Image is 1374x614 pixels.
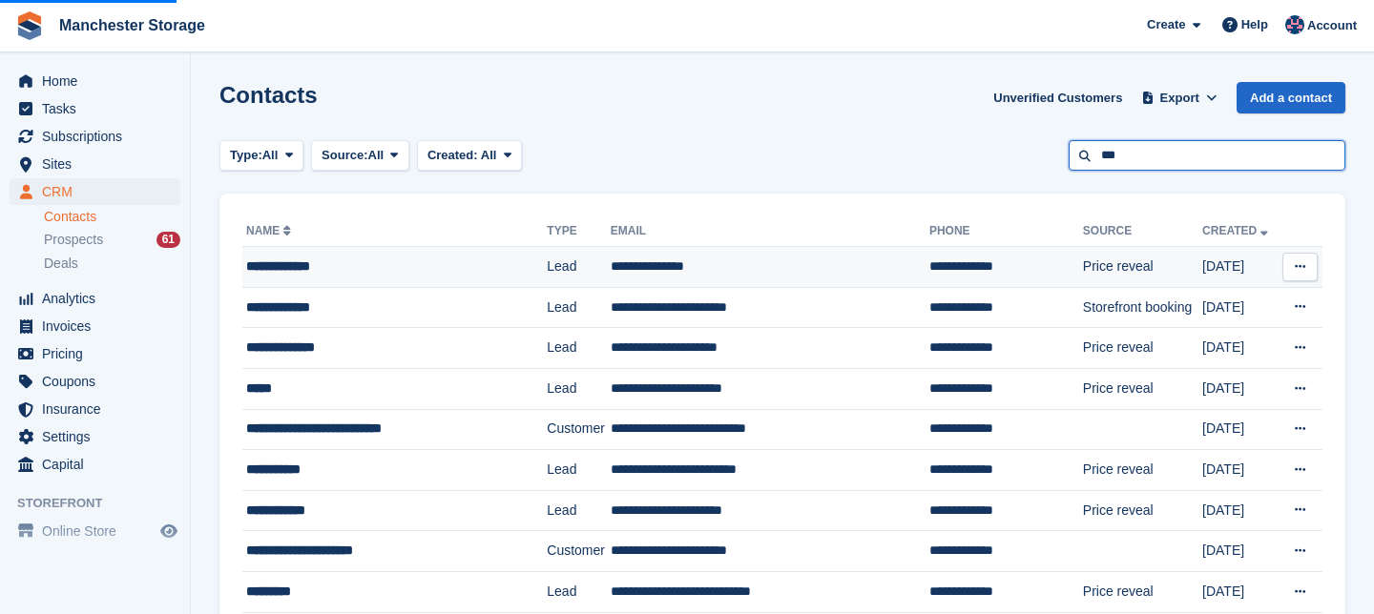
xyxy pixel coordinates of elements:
span: Home [42,68,156,94]
td: [DATE] [1202,490,1279,531]
td: Lead [547,328,610,369]
a: menu [10,313,180,339]
a: menu [10,518,180,544]
span: Prospects [44,231,103,249]
a: Add a contact [1237,82,1345,113]
th: Type [547,216,610,247]
td: [DATE] [1202,450,1279,491]
span: All [481,148,497,162]
div: 61 [156,232,180,248]
td: [DATE] [1202,247,1279,288]
span: Capital [42,451,156,478]
span: Create [1147,15,1185,34]
span: All [368,146,385,165]
td: Price reveal [1083,490,1202,531]
button: Export [1137,82,1221,113]
a: Manchester Storage [52,10,213,41]
td: Customer [547,409,610,450]
span: Export [1160,89,1199,108]
a: Preview store [157,520,180,542]
span: Deals [44,255,78,273]
th: Phone [929,216,1083,247]
a: menu [10,285,180,312]
th: Email [611,216,929,247]
td: Lead [547,287,610,328]
span: Subscriptions [42,123,156,150]
span: Online Store [42,518,156,544]
th: Source [1083,216,1202,247]
img: stora-icon-8386f47178a22dfd0bd8f6a31ec36ba5ce8667c1dd55bd0f319d3a0aa187defe.svg [15,11,44,40]
a: menu [10,451,180,478]
td: Lead [547,490,610,531]
a: menu [10,423,180,450]
td: Price reveal [1083,247,1202,288]
button: Source: All [311,140,409,172]
span: Source: [322,146,367,165]
span: Sites [42,151,156,177]
a: menu [10,68,180,94]
span: All [262,146,279,165]
span: Tasks [42,95,156,122]
a: menu [10,178,180,205]
a: menu [10,123,180,150]
a: Unverified Customers [986,82,1130,113]
a: menu [10,95,180,122]
td: Lead [547,368,610,409]
h1: Contacts [219,82,318,108]
span: Type: [230,146,262,165]
a: menu [10,368,180,395]
td: Price reveal [1083,571,1202,612]
span: Invoices [42,313,156,339]
td: Customer [547,531,610,572]
td: Price reveal [1083,328,1202,369]
button: Created: All [417,140,522,172]
span: Analytics [42,285,156,312]
td: Price reveal [1083,450,1202,491]
span: Coupons [42,368,156,395]
span: CRM [42,178,156,205]
td: [DATE] [1202,409,1279,450]
td: Lead [547,450,610,491]
a: menu [10,151,180,177]
span: Insurance [42,396,156,422]
span: Help [1241,15,1268,34]
td: Lead [547,247,610,288]
a: Name [246,224,295,237]
a: Prospects 61 [44,230,180,250]
td: [DATE] [1202,368,1279,409]
td: Storefront booking [1083,287,1202,328]
a: menu [10,396,180,422]
td: Lead [547,571,610,612]
a: menu [10,340,180,367]
td: Price reveal [1083,368,1202,409]
a: Contacts [44,208,180,226]
a: Deals [44,254,180,274]
span: Storefront [17,494,190,513]
span: Created: [427,148,478,162]
td: [DATE] [1202,531,1279,572]
td: [DATE] [1202,287,1279,328]
button: Type: All [219,140,303,172]
td: [DATE] [1202,571,1279,612]
td: [DATE] [1202,328,1279,369]
span: Settings [42,423,156,450]
span: Account [1307,16,1357,35]
span: Pricing [42,340,156,367]
a: Created [1202,224,1272,237]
